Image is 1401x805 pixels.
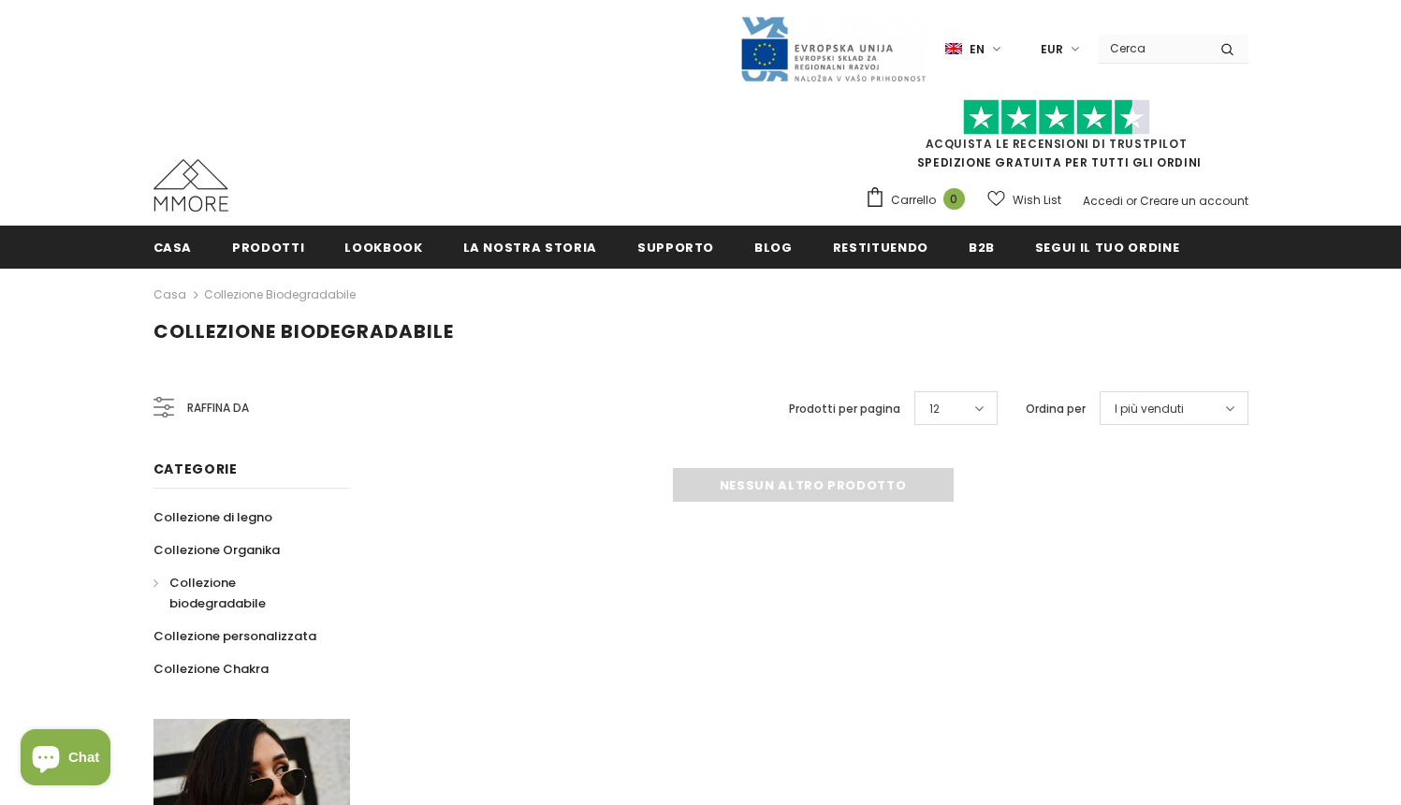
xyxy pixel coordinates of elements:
[739,40,927,56] a: Javni Razpis
[1126,193,1137,209] span: or
[637,226,714,268] a: supporto
[1035,226,1179,268] a: Segui il tuo ordine
[789,400,900,418] label: Prodotti per pagina
[739,15,927,83] img: Javni Razpis
[344,239,422,256] span: Lookbook
[169,574,266,612] span: Collezione biodegradabile
[1035,239,1179,256] span: Segui il tuo ordine
[153,284,186,306] a: Casa
[754,239,793,256] span: Blog
[963,99,1150,136] img: Fidati di Pilot Stars
[969,239,995,256] span: B2B
[637,239,714,256] span: supporto
[153,534,280,566] a: Collezione Organika
[153,566,329,620] a: Collezione biodegradabile
[232,239,304,256] span: Prodotti
[1083,193,1123,209] a: Accedi
[153,159,228,212] img: Casi MMORE
[153,652,269,685] a: Collezione Chakra
[153,660,269,678] span: Collezione Chakra
[987,183,1061,216] a: Wish List
[926,136,1188,152] a: Acquista le recensioni di TrustPilot
[1013,191,1061,210] span: Wish List
[1115,400,1184,418] span: I più venduti
[153,226,193,268] a: Casa
[15,729,116,790] inbox-online-store-chat: Shopify online store chat
[1140,193,1248,209] a: Creare un account
[187,398,249,418] span: Raffina da
[153,620,316,652] a: Collezione personalizzata
[969,226,995,268] a: B2B
[153,508,272,526] span: Collezione di legno
[463,226,597,268] a: La nostra storia
[232,226,304,268] a: Prodotti
[833,239,928,256] span: Restituendo
[1099,35,1206,62] input: Search Site
[463,239,597,256] span: La nostra storia
[891,191,936,210] span: Carrello
[1026,400,1086,418] label: Ordina per
[153,501,272,534] a: Collezione di legno
[833,226,928,268] a: Restituendo
[865,108,1248,170] span: SPEDIZIONE GRATUITA PER TUTTI GLI ORDINI
[153,239,193,256] span: Casa
[153,460,238,478] span: Categorie
[344,226,422,268] a: Lookbook
[153,318,454,344] span: Collezione biodegradabile
[153,541,280,559] span: Collezione Organika
[865,186,974,214] a: Carrello 0
[153,627,316,645] span: Collezione personalizzata
[754,226,793,268] a: Blog
[970,40,985,59] span: en
[945,41,962,57] img: i-lang-1.png
[943,188,965,210] span: 0
[204,286,356,302] a: Collezione biodegradabile
[1041,40,1063,59] span: EUR
[929,400,940,418] span: 12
